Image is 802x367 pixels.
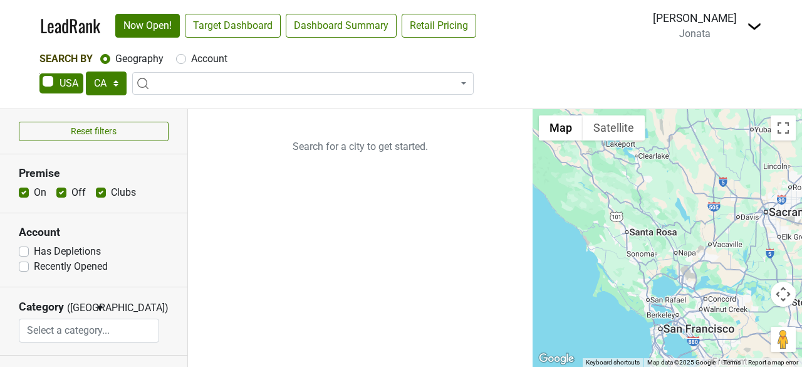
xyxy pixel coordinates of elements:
[19,226,169,239] h3: Account
[679,28,711,40] span: Jonata
[115,51,164,66] label: Geography
[185,14,281,38] a: Target Dashboard
[653,10,737,26] div: [PERSON_NAME]
[111,185,136,200] label: Clubs
[67,301,92,319] span: ([GEOGRAPHIC_DATA])
[771,282,796,307] button: Map camera controls
[19,301,64,314] h3: Category
[34,259,108,274] label: Recently Opened
[191,51,227,66] label: Account
[647,359,716,366] span: Map data ©2025 Google
[723,359,741,366] a: Terms
[115,14,180,38] a: Now Open!
[536,351,577,367] img: Google
[188,109,533,184] p: Search for a city to get started.
[286,14,397,38] a: Dashboard Summary
[39,53,93,65] span: Search By
[539,115,583,141] button: Show street map
[583,115,645,141] button: Show satellite imagery
[34,185,46,200] label: On
[34,244,101,259] label: Has Depletions
[747,19,762,34] img: Dropdown Menu
[748,359,798,366] a: Report a map error
[19,167,169,180] h3: Premise
[536,351,577,367] a: Open this area in Google Maps (opens a new window)
[771,115,796,141] button: Toggle fullscreen view
[19,319,159,343] input: Select a category...
[586,358,640,367] button: Keyboard shortcuts
[771,327,796,352] button: Drag Pegman onto the map to open Street View
[71,185,86,200] label: Off
[19,122,169,141] button: Reset filters
[40,13,100,39] a: LeadRank
[402,14,476,38] a: Retail Pricing
[95,302,105,314] span: ▼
